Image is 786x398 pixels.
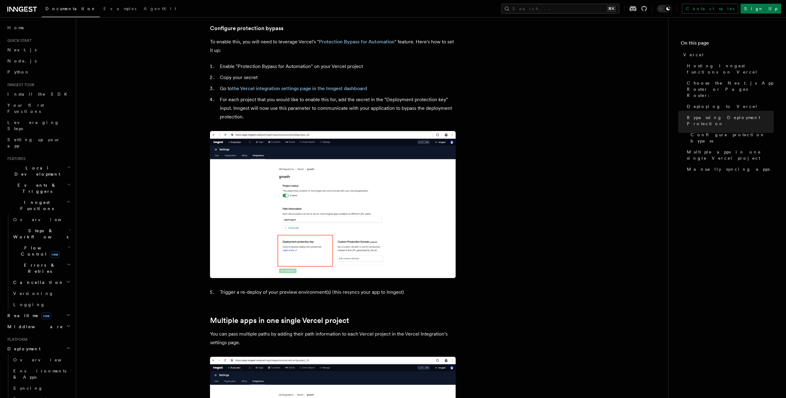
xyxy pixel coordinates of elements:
span: Syncing [13,386,43,391]
button: Realtimenew [5,310,72,321]
a: Configure protection bypass [210,24,283,33]
a: Configure protection bypass [688,129,774,146]
li: Go to [218,84,456,93]
a: Vercel [681,49,774,60]
li: Enable "Protection Bypass for Automation" on your Vercel project [218,62,456,71]
span: Steps & Workflows [11,228,68,240]
button: Toggle dark mode [657,5,672,12]
span: Realtime [5,312,51,319]
a: Sign Up [741,4,781,14]
a: the Vercel integration settings page in the Inngest dashboard [232,86,367,91]
button: Local Development [5,162,72,180]
span: Events & Triggers [5,182,67,194]
kbd: ⌘K [607,6,616,12]
a: Environments & Apps [11,365,72,383]
button: Search...⌘K [501,4,619,14]
a: Hosting Inngest functions on Vercel [684,60,774,78]
button: Errors & Retries [11,260,72,277]
span: Your first Functions [7,103,44,114]
span: Home [7,25,25,31]
a: Overview [11,214,72,225]
span: Node.js [7,58,37,63]
a: Contact sales [682,4,738,14]
span: Inngest Functions [5,199,66,212]
span: Setting up your app [7,137,60,148]
span: Documentation [45,6,96,11]
a: Leveraging Steps [5,117,72,134]
span: Middleware [5,324,63,330]
span: Flow Control [11,245,68,257]
a: Choose the Next.js App Router or Pages Router: [684,78,774,101]
a: Your first Functions [5,100,72,117]
a: AgentKit [140,2,180,17]
a: Python [5,66,72,78]
span: new [50,251,60,258]
a: Logging [11,299,72,310]
span: Quick start [5,38,32,43]
button: Middleware [5,321,72,332]
a: Overview [11,354,72,365]
a: Setting up your app [5,134,72,151]
img: A Vercel protection bypass secret added in the Inngest dashboard [210,131,456,278]
span: AgentKit [144,6,176,11]
div: Inngest Functions [5,214,72,310]
li: Copy your secret [218,73,456,82]
a: Versioning [11,288,72,299]
a: Protection Bypass for Automation [319,39,395,45]
button: Steps & Workflows [11,225,72,242]
span: Inngest tour [5,82,34,87]
span: Python [7,70,30,74]
button: Cancellation [11,277,72,288]
a: Documentation [42,2,100,17]
span: Leveraging Steps [7,120,59,131]
span: Multiple apps in one single Vercel project [687,149,774,161]
button: Events & Triggers [5,180,72,197]
span: Vercel [683,52,704,58]
span: Install the SDK [7,92,71,97]
a: Next.js [5,44,72,55]
a: Deploying to Vercel [684,101,774,112]
a: Install the SDK [5,89,72,100]
span: Choose the Next.js App Router or Pages Router: [687,80,774,98]
a: Home [5,22,72,33]
span: Deployment [5,346,41,352]
a: Syncing [11,383,72,394]
span: Versioning [13,291,54,296]
span: Overview [13,217,76,222]
p: To enable this, you will need to leverage Vercel's " " feature. Here's how to set it up: [210,38,456,55]
button: Flow Controlnew [11,242,72,260]
a: Multiple apps in one single Vercel project [684,146,774,164]
li: Trigger a re-deploy of your preview environment(s) (this resyncs your app to Inngest) [218,288,456,297]
span: Local Development [5,165,67,177]
span: Deploying to Vercel [687,103,758,109]
p: You can pass multiple paths by adding their path information to each Vercel project in the Vercel... [210,330,456,347]
span: Bypassing Deployment Protection [687,114,774,127]
span: Configure protection bypass [691,132,774,144]
h4: On this page [681,39,774,49]
a: Multiple apps in one single Vercel project [210,316,349,325]
span: Cancellation [11,279,64,285]
button: Inngest Functions [5,197,72,214]
span: new [41,312,51,319]
span: Environments & Apps [13,368,66,380]
span: Platform [5,337,28,342]
span: Features [5,156,25,161]
span: Examples [103,6,136,11]
a: Manually syncing apps [684,164,774,175]
a: Bypassing Deployment Protection [684,112,774,129]
li: For each project that you would like to enable this for, add the secret in the "Deployment protec... [218,95,456,121]
span: Hosting Inngest functions on Vercel [687,63,774,75]
span: Errors & Retries [11,262,67,274]
a: Node.js [5,55,72,66]
span: Next.js [7,47,37,52]
span: Logging [13,302,45,307]
button: Deployment [5,343,72,354]
a: Examples [100,2,140,17]
span: Overview [13,357,76,362]
span: Manually syncing apps [687,166,770,172]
